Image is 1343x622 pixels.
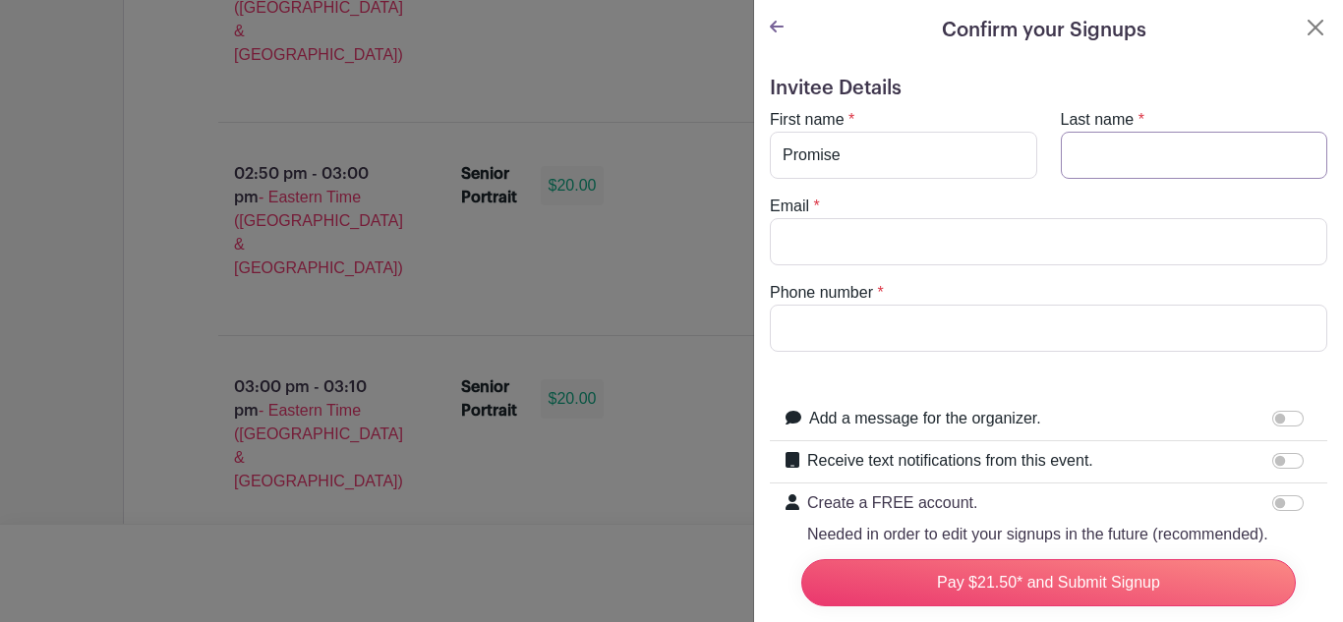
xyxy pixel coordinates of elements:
[801,559,1296,606] input: Pay $21.50* and Submit Signup
[807,491,1268,515] p: Create a FREE account.
[807,449,1093,473] label: Receive text notifications from this event.
[942,16,1146,45] h5: Confirm your Signups
[1061,108,1135,132] label: Last name
[1304,16,1327,39] button: Close
[770,108,845,132] label: First name
[770,195,809,218] label: Email
[770,77,1327,100] h5: Invitee Details
[809,407,1041,430] label: Add a message for the organizer.
[770,281,873,305] label: Phone number
[807,523,1268,546] p: Needed in order to edit your signups in the future (recommended).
